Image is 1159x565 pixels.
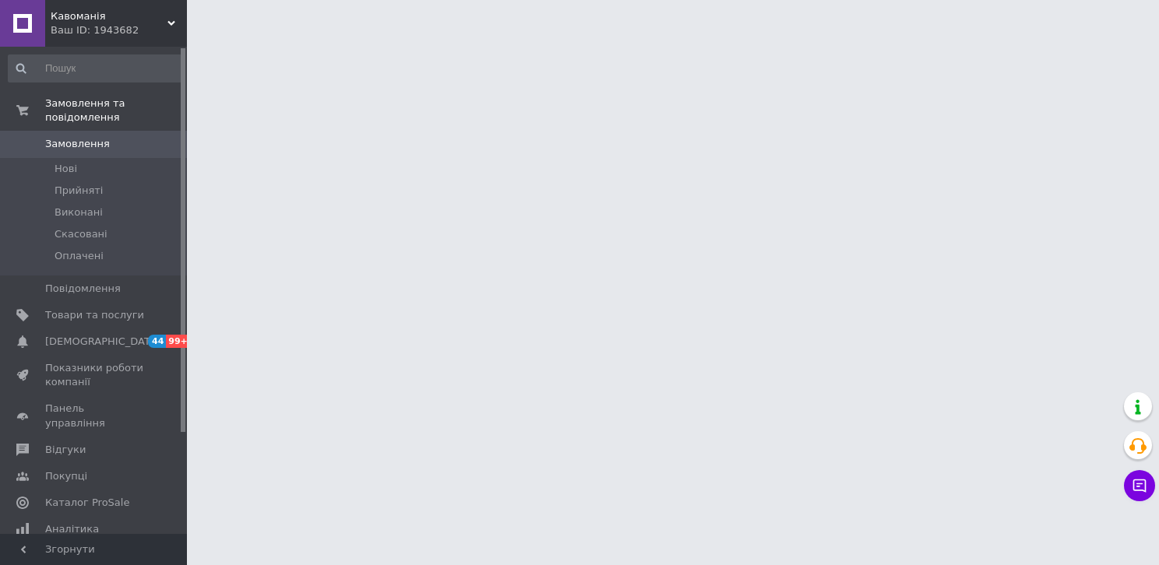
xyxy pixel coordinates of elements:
[45,402,144,430] span: Панель управління
[45,443,86,457] span: Відгуки
[45,137,110,151] span: Замовлення
[45,469,87,483] span: Покупці
[55,162,77,176] span: Нові
[45,361,144,389] span: Показники роботи компанії
[51,9,167,23] span: Кавоманія
[148,335,166,348] span: 44
[55,184,103,198] span: Прийняті
[45,522,99,536] span: Аналітика
[45,308,144,322] span: Товари та послуги
[51,23,187,37] div: Ваш ID: 1943682
[8,54,184,82] input: Пошук
[45,335,160,349] span: [DEMOGRAPHIC_DATA]
[55,227,107,241] span: Скасовані
[45,496,129,510] span: Каталог ProSale
[166,335,192,348] span: 99+
[55,249,104,263] span: Оплачені
[45,97,187,125] span: Замовлення та повідомлення
[45,282,121,296] span: Повідомлення
[1124,470,1155,501] button: Чат з покупцем
[55,205,103,219] span: Виконані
